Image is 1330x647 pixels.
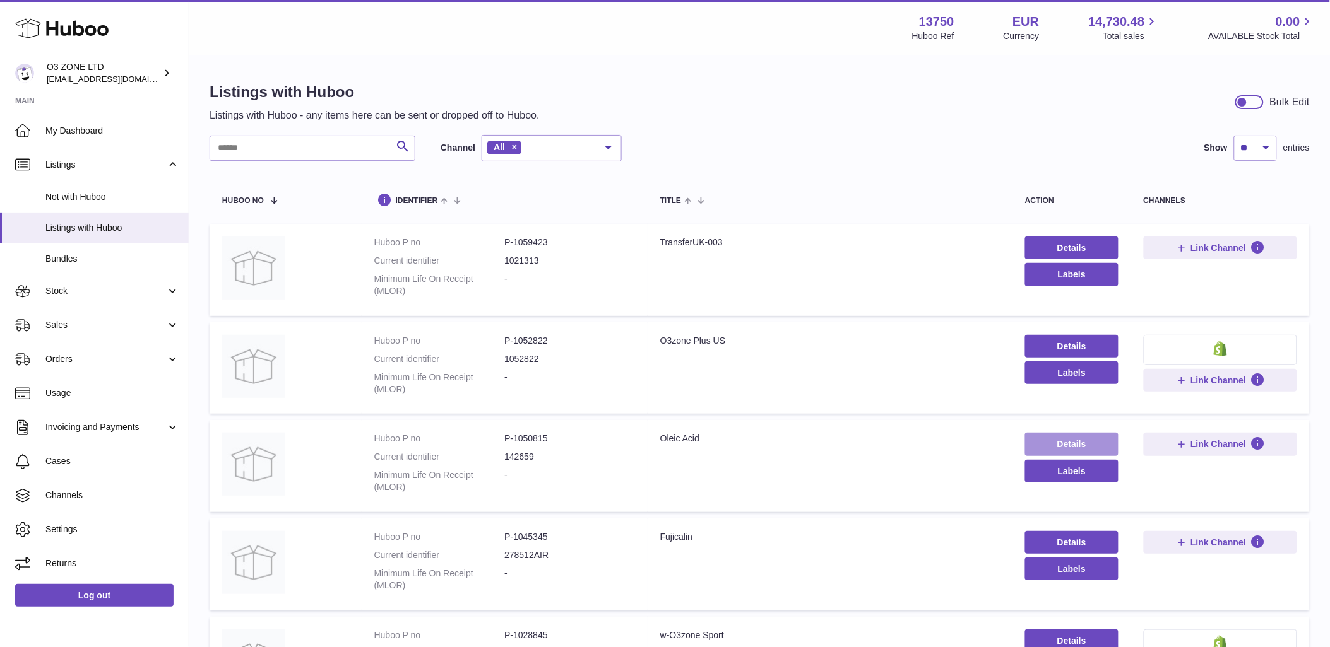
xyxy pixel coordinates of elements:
div: action [1025,197,1119,205]
span: Link Channel [1190,537,1246,548]
dt: Current identifier [374,549,505,561]
span: Link Channel [1190,438,1246,450]
dd: 142659 [504,451,635,463]
div: Bulk Edit [1270,95,1310,109]
a: Details [1025,433,1119,455]
dt: Current identifier [374,353,505,365]
span: 0.00 [1276,13,1300,30]
div: O3 ZONE LTD [47,61,160,85]
img: Oleic Acid [222,433,285,496]
dt: Minimum Life On Receipt (MLOR) [374,273,505,297]
dd: P-1050815 [504,433,635,445]
p: Listings with Huboo - any items here can be sent or dropped off to Huboo. [210,108,540,122]
button: Link Channel [1144,369,1297,392]
span: Cases [45,455,179,467]
div: Currency [1004,30,1040,42]
dt: Huboo P no [374,531,505,543]
dd: - [504,273,635,297]
span: Usage [45,387,179,399]
span: My Dashboard [45,125,179,137]
button: Labels [1025,263,1119,286]
dt: Huboo P no [374,335,505,347]
dt: Current identifier [374,451,505,463]
span: 14,730.48 [1088,13,1144,30]
dd: 278512AIR [504,549,635,561]
span: Stock [45,285,166,297]
span: Link Channel [1190,375,1246,386]
span: entries [1283,142,1310,154]
dd: P-1045345 [504,531,635,543]
div: Oleic Acid [660,433,1000,445]
button: Link Channel [1144,433,1297,455]
dd: - [504,568,635,592]
div: Huboo Ref [912,30,954,42]
span: AVAILABLE Stock Total [1208,30,1315,42]
button: Link Channel [1144,236,1297,259]
dt: Minimum Life On Receipt (MLOR) [374,371,505,395]
dd: P-1028845 [504,629,635,641]
a: 14,730.48 Total sales [1088,13,1159,42]
div: O3zone Plus US [660,335,1000,347]
label: Show [1204,142,1228,154]
dd: - [504,469,635,493]
dt: Huboo P no [374,629,505,641]
span: Invoicing and Payments [45,421,166,433]
button: Link Channel [1144,531,1297,554]
div: w-O3zone Sport [660,629,1000,641]
label: Channel [441,142,475,154]
span: [EMAIL_ADDRESS][DOMAIN_NAME] [47,74,186,84]
span: All [494,142,505,152]
a: Details [1025,335,1119,358]
span: Listings [45,159,166,171]
span: title [660,197,681,205]
dd: - [504,371,635,395]
dt: Minimum Life On Receipt (MLOR) [374,469,505,493]
dd: 1052822 [504,353,635,365]
span: Link Channel [1190,242,1246,254]
img: Fujicalin [222,531,285,594]
dd: P-1059423 [504,236,635,248]
div: channels [1144,197,1297,205]
span: Returns [45,557,179,569]
a: Log out [15,584,174,607]
span: Listings with Huboo [45,222,179,234]
a: Details [1025,531,1119,554]
strong: EUR [1012,13,1039,30]
span: Orders [45,353,166,365]
a: 0.00 AVAILABLE Stock Total [1208,13,1315,42]
button: Labels [1025,557,1119,580]
dt: Huboo P no [374,236,505,248]
dt: Minimum Life On Receipt (MLOR) [374,568,505,592]
dd: P-1052822 [504,335,635,347]
span: Settings [45,523,179,535]
img: O3zone Plus US [222,335,285,398]
button: Labels [1025,460,1119,482]
div: Fujicalin [660,531,1000,543]
div: TransferUK-003 [660,236,1000,248]
button: Labels [1025,361,1119,384]
span: Channels [45,489,179,501]
span: Huboo no [222,197,264,205]
a: Details [1025,236,1119,259]
span: Not with Huboo [45,191,179,203]
dd: 1021313 [504,255,635,267]
img: TransferUK-003 [222,236,285,300]
img: hello@o3zoneltd.co.uk [15,64,34,83]
span: Total sales [1103,30,1159,42]
span: Sales [45,319,166,331]
h1: Listings with Huboo [210,82,540,102]
img: shopify-small.png [1214,341,1227,356]
span: identifier [396,197,438,205]
span: Bundles [45,253,179,265]
dt: Current identifier [374,255,505,267]
strong: 13750 [919,13,954,30]
dt: Huboo P no [374,433,505,445]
